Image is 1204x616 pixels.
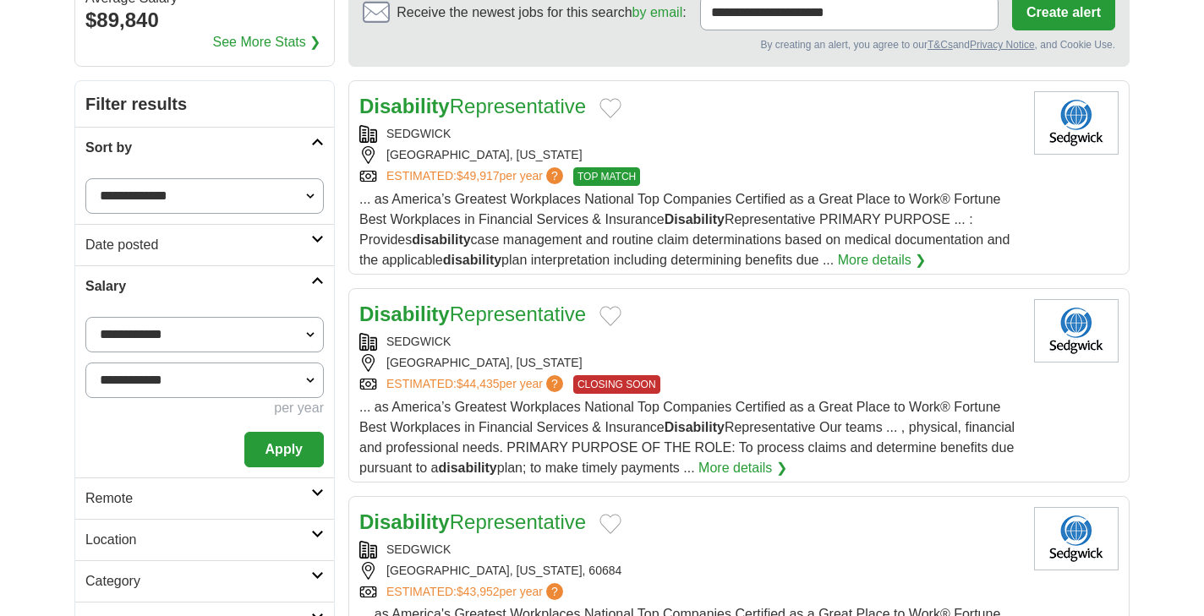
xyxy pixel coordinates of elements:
span: ... as America’s Greatest Workplaces National Top Companies Certified as a Great Place to Work® F... [359,400,1015,475]
a: Remote [75,477,334,519]
div: By creating an alert, you agree to our and , and Cookie Use. [363,37,1115,52]
span: ? [546,167,563,184]
span: ... as America’s Greatest Workplaces National Top Companies Certified as a Great Place to Work® F... [359,192,1010,267]
a: Category [75,560,334,602]
a: Location [75,519,334,560]
a: Date posted [75,224,334,265]
h2: Salary [85,276,311,297]
a: SEDGWICK [386,335,451,348]
a: Privacy Notice [970,39,1035,51]
h2: Sort by [85,138,311,158]
strong: Disability [359,510,450,533]
a: More details ❯ [698,458,787,478]
a: by email [632,5,683,19]
img: Sedgwick Claims Management Services logo [1034,507,1119,570]
a: Salary [75,265,334,307]
div: [GEOGRAPHIC_DATA], [US_STATE], 60684 [359,562,1021,580]
h2: Remote [85,488,311,509]
strong: disability [443,253,501,267]
button: Apply [244,432,324,467]
span: $44,435 [457,377,500,390]
button: Add to favorite jobs [599,514,621,534]
a: See More Stats ❯ [213,32,321,52]
button: Add to favorite jobs [599,98,621,118]
span: CLOSING SOON [573,375,660,394]
a: DisabilityRepresentative [359,95,586,117]
a: ESTIMATED:$43,952per year? [386,583,566,601]
span: ? [546,375,563,392]
a: Sort by [75,127,334,168]
span: Receive the newest jobs for this search : [397,3,686,23]
span: TOP MATCH [573,167,640,186]
span: $49,917 [457,169,500,183]
div: $89,840 [85,5,324,35]
a: T&Cs [928,39,953,51]
img: Sedgwick Claims Management Services logo [1034,91,1119,155]
button: Add to favorite jobs [599,306,621,326]
a: SEDGWICK [386,542,451,556]
a: ESTIMATED:$49,917per year? [386,167,566,186]
a: ESTIMATED:$44,435per year? [386,375,566,394]
h2: Category [85,571,311,591]
div: per year [85,398,324,418]
strong: disability [412,232,470,247]
h2: Date posted [85,235,311,255]
strong: Disability [665,212,725,226]
a: DisabilityRepresentative [359,303,586,325]
a: SEDGWICK [386,127,451,140]
strong: disability [438,461,496,475]
h2: Location [85,530,311,550]
img: Sedgwick Claims Management Services logo [1034,299,1119,363]
a: DisabilityRepresentative [359,510,586,533]
strong: Disability [359,303,450,325]
h2: Filter results [75,81,334,127]
div: [GEOGRAPHIC_DATA], [US_STATE] [359,146,1021,164]
strong: Disability [665,420,725,434]
div: [GEOGRAPHIC_DATA], [US_STATE] [359,354,1021,372]
span: ? [546,583,563,600]
span: $43,952 [457,585,500,598]
a: More details ❯ [838,250,927,270]
strong: Disability [359,95,450,117]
